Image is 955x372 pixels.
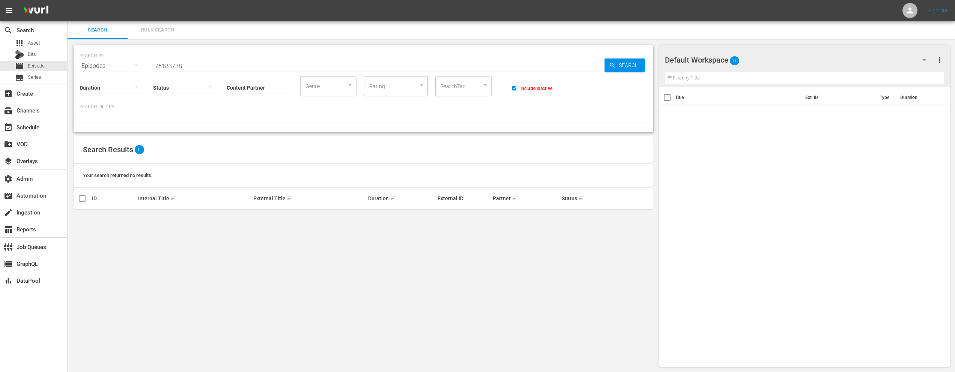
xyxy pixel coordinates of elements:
[5,6,14,15] span: menu
[15,61,24,70] span: Episode
[512,195,519,202] span: sort
[135,145,144,154] span: 0
[18,2,54,19] img: ans4CAIJ8jUAAAAAAAAAAAAAAAAAAAAAAAAgQb4GAAAAAAAAAAAAAAAAAAAAAAAAJMjXAAAAAAAAAAAAAAAAAAAAAAAAgAT5G...
[935,51,944,69] button: more_vert
[15,39,24,48] span: Asset
[928,7,948,13] a: Sign Out
[4,225,13,234] span: Reports
[665,49,933,70] div: Default Workspace
[28,62,45,70] span: Episode
[15,50,24,59] div: Bits
[578,195,585,202] span: sort
[132,26,183,34] span: Bulk Search
[438,195,490,201] div: External ID
[170,195,177,202] span: sort
[562,194,606,203] div: Status
[4,243,13,252] span: Job Queues
[4,123,13,132] span: Schedule
[4,106,13,115] span: Channels
[616,58,645,72] span: Search
[92,195,136,201] div: ID
[80,55,146,76] div: Episodes
[4,276,13,285] span: DataPool
[83,172,153,178] span: Your search returned no results.
[368,194,435,203] div: Duration
[4,157,13,166] span: Overlays
[28,51,36,58] span: Bits
[4,26,13,35] span: Search
[253,194,366,203] div: External Title
[80,104,647,110] p: Search Filters:
[72,26,123,34] span: Search
[4,140,13,149] span: VOD
[730,53,739,69] span: 0
[520,85,552,92] span: Include Inactive
[28,39,40,47] span: Asset
[347,81,354,88] button: Open
[675,87,801,108] th: Title
[390,195,397,202] span: sort
[15,73,24,82] span: Series
[935,55,944,64] span: more_vert
[418,81,425,88] button: Open
[4,208,13,217] span: Ingestion
[28,73,41,81] span: Series
[138,194,251,203] div: Internal Title
[875,87,896,108] th: Type
[4,191,13,200] span: Automation
[83,145,133,154] span: Search Results
[493,194,559,203] div: Partner
[4,174,13,183] span: Admin
[4,259,13,268] span: GraphQL
[482,81,489,88] button: Open
[4,89,13,98] span: Create
[896,87,941,108] th: Duration
[605,58,645,72] button: Search
[287,195,293,202] span: sort
[801,87,875,108] th: Ext. ID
